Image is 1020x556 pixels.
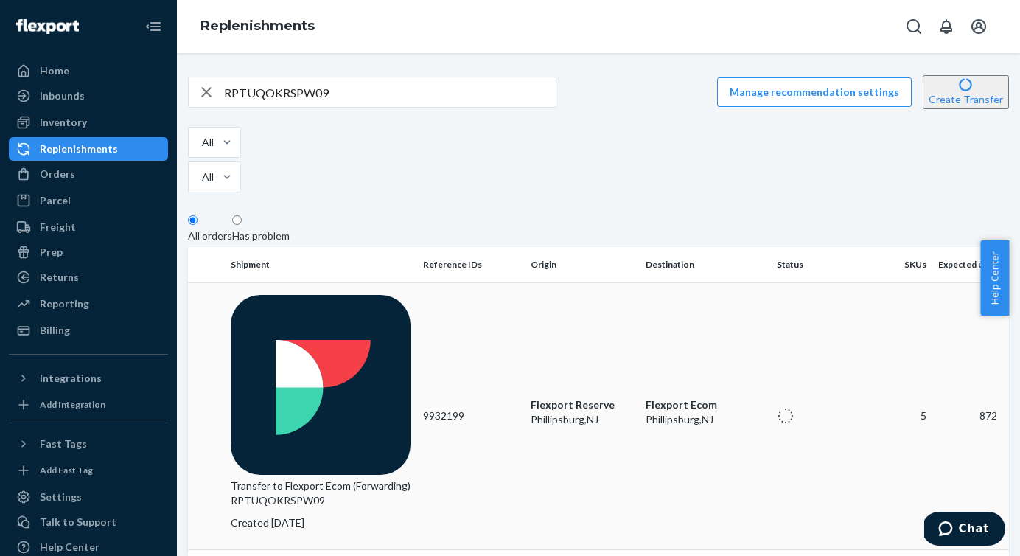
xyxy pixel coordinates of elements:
div: Replenishments [40,142,118,156]
div: Integrations [40,371,102,386]
a: Parcel [9,189,168,212]
a: Settings [9,485,168,509]
div: Has problem [232,229,290,243]
div: Inventory [40,115,87,130]
td: 9932199 [417,282,525,550]
div: Add Fast Tag [40,464,93,476]
a: Returns [9,265,168,289]
th: Shipment [225,247,417,282]
input: All Destinations [200,170,202,184]
div: Orders [40,167,75,181]
a: Add Integration [9,396,168,414]
a: Home [9,59,168,83]
div: Settings [40,490,82,504]
p: Created [DATE] [231,515,411,530]
a: Reporting [9,292,168,316]
th: Expected units [932,247,1009,282]
a: Inbounds [9,84,168,108]
div: Inbounds [40,88,85,103]
th: SKUs [878,247,932,282]
div: Talk to Support [40,515,116,529]
div: Reporting [40,296,89,311]
div: All Destinations [202,170,221,184]
p: Flexport Ecom [646,397,764,412]
ol: breadcrumbs [189,5,326,48]
a: Replenishments [9,137,168,161]
a: Billing [9,319,168,342]
div: Prep [40,245,63,260]
div: Add Integration [40,398,105,411]
div: All statuses [202,135,221,150]
button: Close Navigation [139,12,168,41]
button: Open notifications [932,12,961,41]
div: Parcel [40,193,71,208]
td: 5 [878,282,932,550]
button: Fast Tags [9,432,168,456]
div: Billing [40,323,70,338]
p: Flexport Reserve [531,397,634,412]
div: Home [40,63,69,78]
p: Phillipsburg , NJ [531,412,634,427]
button: Integrations [9,366,168,390]
div: Fast Tags [40,437,87,451]
button: Help Center [980,240,1009,316]
input: Has problem [232,215,242,225]
button: Talk to Support [9,510,168,534]
iframe: Opens a widget where you can chat to one of our agents [924,512,1005,549]
div: Help Center [40,540,99,555]
a: Add Fast Tag [9,462,168,479]
div: All orders [188,229,232,243]
a: Orders [9,162,168,186]
p: Transfer to Flexport Ecom (Forwarding) RPTUQOKRSPW09 [231,479,411,508]
button: Manage recommendation settings [717,77,912,107]
th: Reference IDs [417,247,525,282]
a: Freight [9,215,168,239]
input: All orders [188,215,198,225]
p: Phillipsburg , NJ [646,412,764,427]
a: Replenishments [200,18,315,34]
button: Create Transfer [923,75,1009,109]
th: Origin [525,247,640,282]
input: Search Transfers [224,77,556,107]
button: Open Search Box [899,12,929,41]
input: All statuses [200,135,202,150]
div: Freight [40,220,76,234]
th: Status [771,247,878,282]
div: Returns [40,270,79,285]
td: 872 [932,282,1009,550]
button: Open account menu [964,12,993,41]
th: Destination [640,247,770,282]
a: Inventory [9,111,168,134]
img: Flexport logo [16,19,79,34]
a: Prep [9,240,168,264]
